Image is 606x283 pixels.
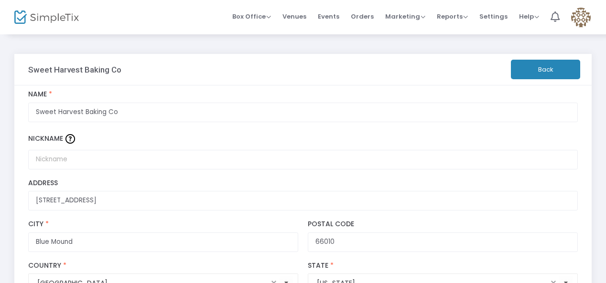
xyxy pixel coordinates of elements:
h3: Sweet Harvest Baking Co [28,65,121,74]
span: Marketing [385,12,425,21]
span: Box Office [232,12,271,21]
span: Help [519,12,539,21]
span: Events [318,4,339,29]
input: Postal Code [308,232,578,252]
label: Country [28,262,299,270]
label: City [28,220,299,229]
label: Name [28,90,578,99]
label: State [308,262,578,270]
span: Reports [437,12,468,21]
input: Enter a location [28,191,578,210]
label: Postal Code [308,220,578,229]
span: Settings [479,4,508,29]
input: Enter Venue Name [28,103,578,122]
label: Nickname [28,132,578,146]
label: Address [28,179,578,188]
span: Venues [282,4,306,29]
input: Nickname [28,150,578,169]
span: Orders [351,4,374,29]
img: question-mark [65,134,75,144]
button: Back [511,60,580,79]
input: City [28,232,299,252]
